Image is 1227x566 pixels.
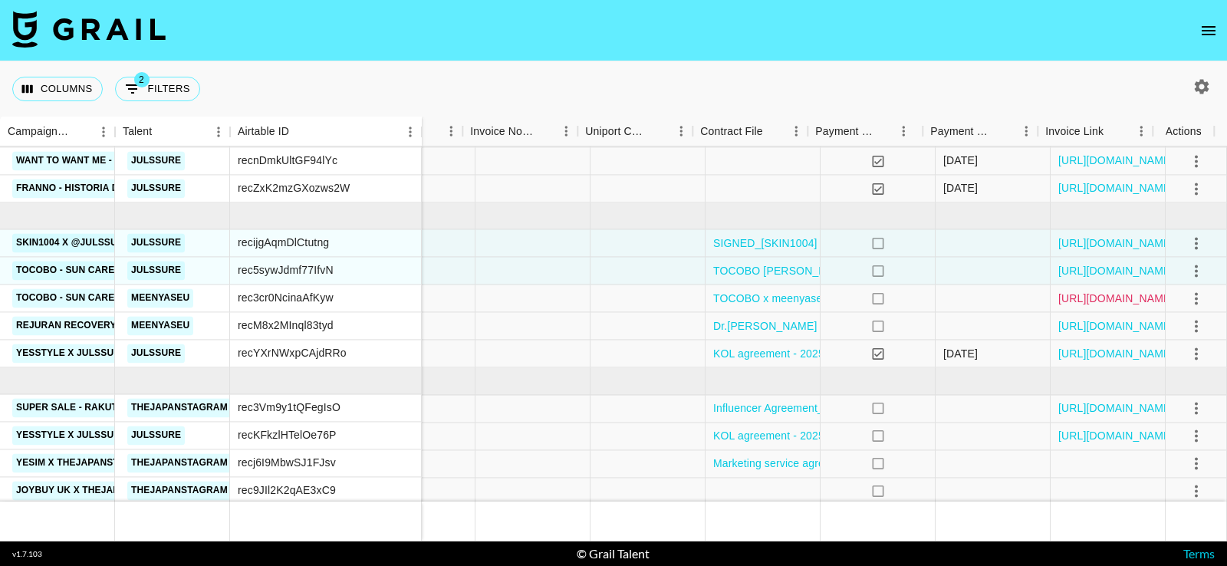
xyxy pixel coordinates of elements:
[8,117,71,146] div: Campaign (Type)
[1183,148,1209,174] button: select merge strategy
[808,117,923,146] div: Payment Sent
[238,318,334,334] div: recM8x2MInql83tyd
[238,263,334,278] div: rec5sywJdmf77IfvN
[713,235,959,251] a: SIGNED_[SKIN1004] B2B Agreement_julssure.pdf
[238,181,350,196] div: recZxK2mzGXozws2W
[1130,120,1153,143] button: Menu
[1104,120,1125,142] button: Sort
[399,120,422,143] button: Menu
[1058,153,1174,169] a: [URL][DOMAIN_NAME]
[1058,291,1174,306] a: [URL][DOMAIN_NAME]
[1193,15,1224,46] button: open drawer
[1166,117,1202,146] div: Actions
[71,121,92,143] button: Sort
[238,456,336,471] div: recj6I9MbwSJ1FJsv
[12,233,206,252] a: SKIN1004 x @julssure First Collab
[238,235,329,251] div: recijgAqmDlCtutng
[1058,318,1174,334] a: [URL][DOMAIN_NAME]
[692,117,808,146] div: Contract File
[585,117,648,146] div: Uniport Contact Email
[713,318,1036,334] a: Dr.[PERSON_NAME] & Yas @meenyaseu CONTRACT signed.pdf
[12,11,166,48] img: Grail Talent
[713,263,949,278] a: TOCOBO [PERSON_NAME] contract signed.pdf
[1183,451,1209,477] button: select merge strategy
[413,120,435,142] button: Sort
[439,120,462,143] button: Menu
[1038,117,1153,146] div: Invoice Link
[1183,230,1209,256] button: select merge strategy
[238,346,347,361] div: recYXrNWxpCAjdRRo
[127,261,185,280] a: julssure
[115,77,200,101] button: Show filters
[462,117,577,146] div: Invoice Notes
[127,288,193,308] a: meenyaseu
[289,121,311,143] button: Sort
[115,117,230,146] div: Talent
[785,120,808,143] button: Menu
[12,481,183,500] a: JOYBUY UK x Thejapanstagram
[943,181,978,196] div: 30/7/2025
[1183,285,1209,311] button: select merge strategy
[1058,181,1174,196] a: [URL][DOMAIN_NAME]
[12,151,197,170] a: Want to Want Me - [PERSON_NAME]
[127,316,193,335] a: meenyaseu
[1015,120,1038,143] button: Menu
[1183,396,1209,422] button: select merge strategy
[127,398,232,417] a: thejapanstagram
[1183,423,1209,449] button: select merge strategy
[92,120,115,143] button: Menu
[923,117,1038,146] div: Payment Sent Date
[12,288,224,308] a: TOCOBO - Sun Care Press Kit campaign
[127,151,185,170] a: julssure
[238,291,334,306] div: rec3cr0NcinaAfKyw
[470,117,533,146] div: Invoice Notes
[943,153,978,169] div: 27/8/2025
[1183,120,1209,146] button: select merge strategy
[1183,258,1209,284] button: select merge strategy
[12,453,157,472] a: YESIM x thejapanstagram
[815,117,875,146] div: Payment Sent
[238,153,337,169] div: recnDmkUltGF94lYc
[713,429,903,444] a: KOL agreement - 2025 Julssure V2.pdf
[1183,479,1209,505] button: select merge strategy
[238,400,340,416] div: rec3Vm9y1tQFegIsO
[12,426,224,445] a: Yesstyle x Julssure - SEPTIEMBRE 2025
[993,120,1015,142] button: Sort
[127,453,232,472] a: thejapanstagram
[12,77,103,101] button: Select columns
[127,344,185,363] a: julssure
[713,456,1070,472] a: Marketing service agreement with Lynne Karina Hutchison_28082025.pdf
[943,346,978,361] div: 27/8/2025
[127,233,185,252] a: julssure
[577,546,650,561] div: © Grail Talent
[207,120,230,143] button: Menu
[700,117,762,146] div: Contract File
[763,120,785,142] button: Sort
[1183,176,1209,202] button: select merge strategy
[127,426,185,445] a: julssure
[713,401,935,416] a: Influencer Agreement_ [PERSON_NAME].pdf
[1045,117,1104,146] div: Invoice Link
[12,549,42,559] div: v 1.7.103
[127,179,185,198] a: julssure
[1183,546,1215,561] a: Terms
[152,121,173,143] button: Sort
[12,261,224,280] a: TOCOBO - Sun Care Press Kit campaign
[1183,313,1209,339] button: select merge strategy
[1058,346,1174,361] a: [URL][DOMAIN_NAME]
[1058,263,1174,278] a: [URL][DOMAIN_NAME]
[577,117,692,146] div: Uniport Contact Email
[533,120,554,142] button: Sort
[238,428,337,443] div: recKFkzlHTelOe76P
[1058,235,1174,251] a: [URL][DOMAIN_NAME]
[1058,429,1174,444] a: [URL][DOMAIN_NAME]
[12,398,277,417] a: Super Sale - Rakuten Travel [GEOGRAPHIC_DATA]
[12,344,202,363] a: Yesstyle x Julssure - AGOSTO 2025
[713,291,902,306] a: TOCOBO x meenyaseu contract -1.pdf
[1058,401,1174,416] a: [URL][DOMAIN_NAME]
[892,120,915,143] button: Menu
[347,117,462,146] div: PO Number
[230,117,422,146] div: Airtable ID
[238,483,336,499] div: rec9JIl2K2qAE3xC9
[238,117,289,146] div: Airtable ID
